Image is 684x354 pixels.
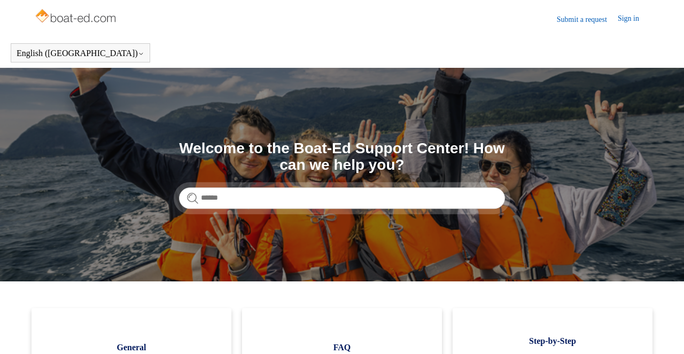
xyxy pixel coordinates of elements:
span: General [48,341,215,354]
input: Search [179,187,505,209]
img: Boat-Ed Help Center home page [34,6,119,28]
button: English ([GEOGRAPHIC_DATA]) [17,49,144,58]
span: FAQ [258,341,426,354]
div: Live chat [648,318,676,346]
span: Step-by-Step [469,335,636,348]
a: Sign in [618,13,650,26]
h1: Welcome to the Boat-Ed Support Center! How can we help you? [179,140,505,174]
a: Submit a request [557,14,618,25]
